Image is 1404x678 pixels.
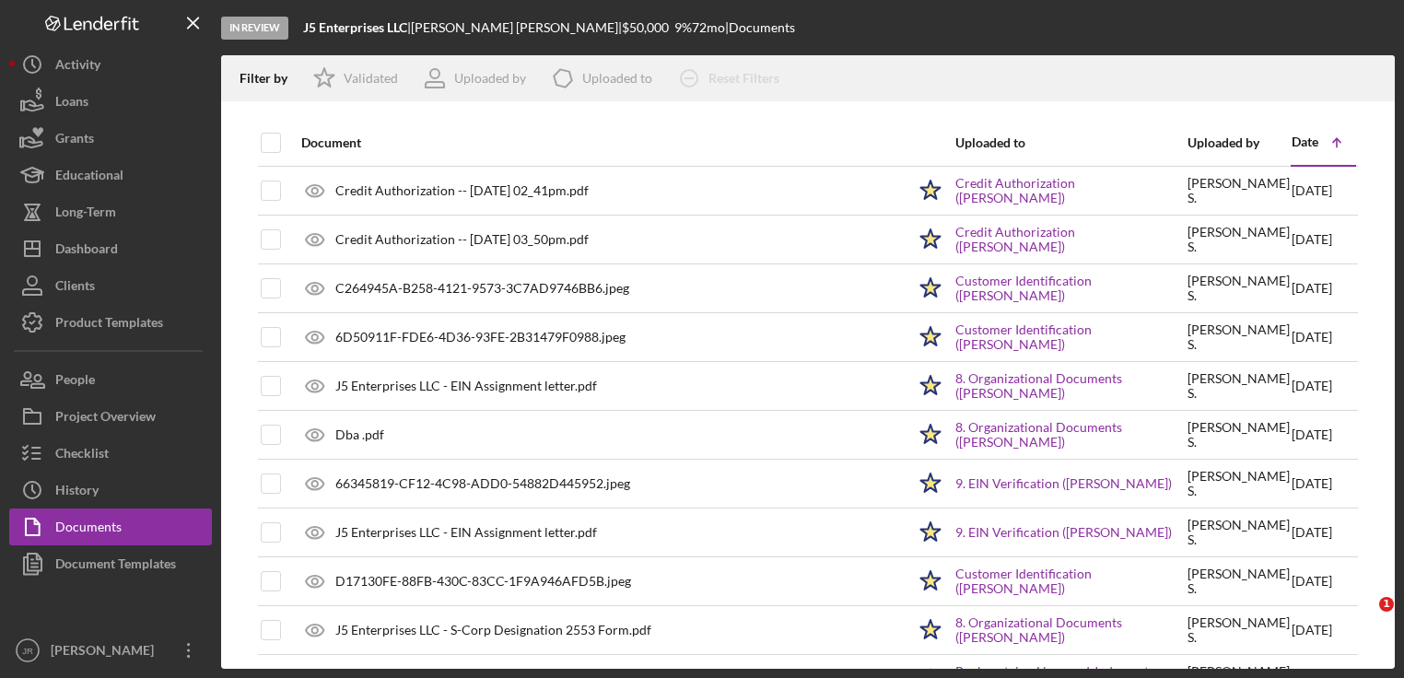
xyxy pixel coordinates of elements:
[9,267,212,304] button: Clients
[335,525,597,540] div: J5 Enterprises LLC - EIN Assignment letter.pdf
[221,17,288,40] div: In Review
[9,157,212,193] button: Educational
[335,574,631,589] div: D17130FE-88FB-430C-83CC-1F9A946AFD5B.jpeg
[725,20,795,35] div: | Documents
[1188,615,1290,645] div: [PERSON_NAME] S .
[303,20,411,35] div: |
[955,567,1186,596] a: Customer Identification ([PERSON_NAME])
[55,83,88,124] div: Loans
[9,632,212,669] button: JR[PERSON_NAME]
[955,420,1186,450] a: 8. Organizational Documents ([PERSON_NAME])
[55,398,156,439] div: Project Overview
[955,615,1186,645] a: 8. Organizational Documents ([PERSON_NAME])
[1188,135,1290,150] div: Uploaded by
[301,135,906,150] div: Document
[1188,371,1290,401] div: [PERSON_NAME] S .
[1292,607,1355,653] div: [DATE]
[55,230,118,272] div: Dashboard
[55,157,123,198] div: Educational
[46,632,166,673] div: [PERSON_NAME]
[9,435,212,472] button: Checklist
[335,330,626,345] div: 6D50911F-FDE6-4D36-93FE-2B31479F0988.jpeg
[692,20,725,35] div: 72 mo
[55,120,94,161] div: Grants
[335,379,597,393] div: J5 Enterprises LLC - EIN Assignment letter.pdf
[9,46,212,83] button: Activity
[9,230,212,267] button: Dashboard
[1292,216,1355,263] div: [DATE]
[1292,509,1355,555] div: [DATE]
[1292,412,1355,458] div: [DATE]
[335,281,629,296] div: C264945A-B258-4121-9573-3C7AD9746BB6.jpeg
[1188,567,1290,596] div: [PERSON_NAME] S .
[335,232,589,247] div: Credit Authorization -- [DATE] 03_50pm.pdf
[9,193,212,230] button: Long-Term
[411,20,622,35] div: [PERSON_NAME] [PERSON_NAME] |
[622,20,674,35] div: $50,000
[1188,225,1290,254] div: [PERSON_NAME] S .
[1379,597,1394,612] span: 1
[240,71,301,86] div: Filter by
[335,623,651,637] div: J5 Enterprises LLC - S-Corp Designation 2553 Form.pdf
[1292,168,1355,214] div: [DATE]
[344,71,398,86] div: Validated
[955,322,1186,352] a: Customer Identification ([PERSON_NAME])
[55,545,176,587] div: Document Templates
[55,46,100,88] div: Activity
[454,71,526,86] div: Uploaded by
[1292,265,1355,311] div: [DATE]
[55,472,99,513] div: History
[1188,420,1290,450] div: [PERSON_NAME] S .
[674,20,692,35] div: 9 %
[55,361,95,403] div: People
[9,508,212,545] button: Documents
[1188,274,1290,303] div: [PERSON_NAME] S .
[708,60,779,97] div: Reset Filters
[955,371,1186,401] a: 8. Organizational Documents ([PERSON_NAME])
[9,120,212,157] a: Grants
[55,508,122,550] div: Documents
[335,476,630,491] div: 66345819-CF12-4C98-ADD0-54882D445952.jpeg
[1292,558,1355,604] div: [DATE]
[955,476,1172,491] a: 9. EIN Verification ([PERSON_NAME])
[9,545,212,582] button: Document Templates
[1292,461,1355,507] div: [DATE]
[1188,518,1290,547] div: [PERSON_NAME] S .
[55,193,116,235] div: Long-Term
[55,267,95,309] div: Clients
[1292,134,1318,149] div: Date
[1292,363,1355,409] div: [DATE]
[1341,597,1386,641] iframe: Intercom live chat
[582,71,652,86] div: Uploaded to
[1188,469,1290,498] div: [PERSON_NAME] S .
[9,361,212,398] button: People
[1292,314,1355,360] div: [DATE]
[335,183,589,198] div: Credit Authorization -- [DATE] 02_41pm.pdf
[55,304,163,345] div: Product Templates
[955,274,1186,303] a: Customer Identification ([PERSON_NAME])
[666,60,798,97] button: Reset Filters
[335,427,384,442] div: Dba .pdf
[1188,322,1290,352] div: [PERSON_NAME] S .
[9,472,212,508] button: History
[9,304,212,341] button: Product Templates
[1188,176,1290,205] div: [PERSON_NAME] S .
[303,19,407,35] b: J5 Enterprises LLC
[9,398,212,435] button: Project Overview
[9,83,212,120] button: Loans
[22,646,33,656] text: JR
[55,435,109,476] div: Checklist
[955,135,1186,150] div: Uploaded to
